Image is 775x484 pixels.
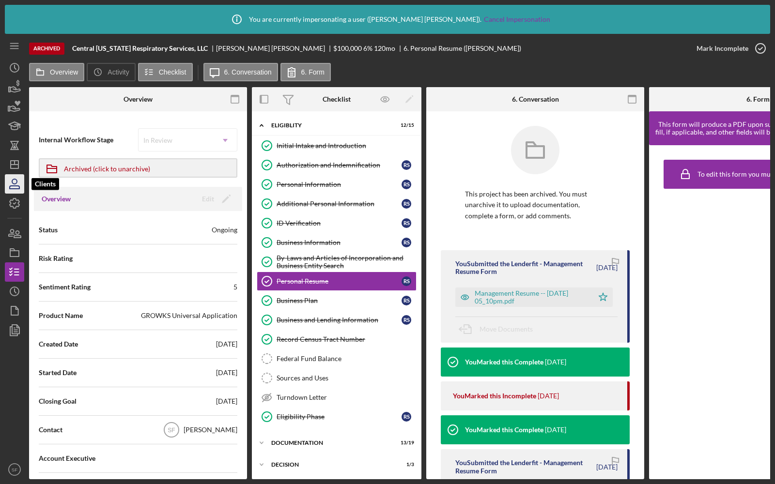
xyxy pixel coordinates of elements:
div: 6. Personal Resume ([PERSON_NAME]) [403,45,521,52]
div: Personal Information [277,181,402,188]
div: [PERSON_NAME] [184,425,237,435]
div: By-Laws and Articles of Incorporation and Business Entity Search [277,254,416,270]
div: Business Plan [277,297,402,304]
a: Personal ResumeRS [257,272,417,291]
span: Started Date [39,368,77,378]
div: Archived [29,43,64,55]
div: GROWKS Universal Application [141,311,237,320]
label: 6. Conversation [224,68,272,76]
button: Checklist [138,63,193,81]
div: You Marked this Incomplete [453,392,536,400]
time: 2024-12-11 22:10 [545,358,566,366]
span: Closing Goal [39,396,77,406]
span: Contact [39,425,62,435]
button: Overview [29,63,84,81]
div: Record Census Tract Number [277,335,416,343]
a: Personal InformationRS [257,175,417,194]
span: Product Name [39,311,83,320]
a: Federal Fund Balance [257,349,417,368]
button: 6. Form [280,63,331,81]
span: Account Executive [39,454,95,463]
button: Management Resume -- [DATE] 05_10pm.pdf [455,287,613,307]
a: Authorization and IndemnificationRS [257,155,417,175]
div: ID Verification [277,219,402,227]
div: Turndown Letter [277,393,416,401]
div: Mark Incomplete [697,39,748,58]
a: Record Census Tract Number [257,330,417,349]
div: R S [402,276,411,286]
label: 6. Form [301,68,325,76]
text: SF [168,427,175,434]
div: R S [402,296,411,305]
a: Additional Personal InformationRS [257,194,417,213]
time: 2024-12-11 22:10 [538,392,559,400]
span: Status [39,225,58,235]
div: 6. Form [746,95,770,103]
a: Sources and Uses [257,368,417,388]
div: R S [402,218,411,228]
div: 120 mo [374,45,395,52]
div: 1 / 3 [397,462,414,468]
div: [DATE] [216,368,237,378]
div: R S [402,160,411,170]
div: Initial Intake and Introduction [277,142,416,150]
div: Edit [202,192,214,206]
div: Business Information [277,239,402,246]
a: Business PlanRS [257,291,417,310]
label: Overview [50,68,78,76]
div: Documentation [271,440,390,446]
span: Created Date [39,339,78,349]
div: Overview [124,95,153,103]
div: You are currently impersonating a user ( [PERSON_NAME] [PERSON_NAME] ). [225,7,550,31]
div: R S [402,412,411,422]
div: [DATE] [216,339,237,349]
div: Ongoing [212,225,237,235]
span: Risk Rating [39,254,73,263]
div: You Submitted the Lenderfit - Management Resume Form [455,260,595,275]
div: [PERSON_NAME] [PERSON_NAME] [216,45,333,52]
div: R S [402,238,411,247]
div: 6. Conversation [512,95,559,103]
time: 2024-12-11 22:10 [596,264,618,272]
button: SF [5,460,24,479]
div: Personal Resume [277,277,402,285]
div: Eligiblity [271,122,390,128]
span: $100,000 [333,44,362,52]
div: Business and Lending Information [277,316,402,324]
div: R S [402,199,411,209]
h3: Overview [42,194,71,204]
div: Authorization and Indemnification [277,161,402,169]
span: Move Documents [480,325,533,333]
div: You Marked this Complete [465,358,543,366]
a: Business InformationRS [257,233,417,252]
div: You Submitted the Lenderfit - Management Resume Form [455,459,595,474]
button: Edit [196,192,234,206]
a: Business and Lending InformationRS [257,310,417,330]
time: 2024-11-26 22:55 [545,426,566,434]
button: Activity [87,63,135,81]
a: By-Laws and Articles of Incorporation and Business Entity Search [257,252,417,272]
button: Archived (click to unarchive) [39,158,237,178]
p: This project has been archived. You must unarchive it to upload documentation, complete a form, o... [465,189,605,221]
div: Additional Personal Information [277,200,402,208]
text: SF [12,467,17,472]
div: Archived (click to unarchive) [64,159,150,177]
div: R S [402,180,411,189]
a: ID VerificationRS [257,213,417,233]
time: 2024-11-26 22:55 [596,463,618,471]
div: R S [402,315,411,325]
div: Management Resume -- [DATE] 05_10pm.pdf [475,289,589,305]
a: Turndown Letter [257,388,417,407]
div: [DATE] [216,396,237,406]
label: Activity [108,68,129,76]
span: Sentiment Rating [39,282,91,292]
div: Decision [271,462,390,468]
a: Initial Intake and Introduction [257,136,417,155]
span: Internal Workflow Stage [39,135,138,145]
button: 6. Conversation [203,63,278,81]
label: Checklist [159,68,186,76]
a: Cancel Impersonation [484,15,550,23]
a: Eligibility PhaseRS [257,407,417,426]
div: Eligibility Phase [277,413,402,421]
div: 5 [233,282,237,292]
